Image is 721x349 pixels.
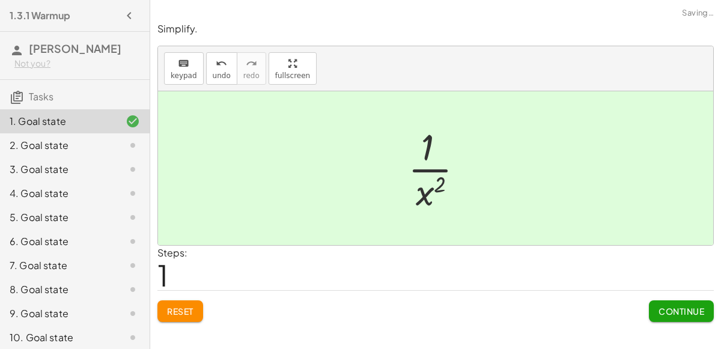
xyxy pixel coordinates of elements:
span: redo [243,71,260,80]
button: keyboardkeypad [164,52,204,85]
i: Task not started. [126,282,140,297]
button: Continue [649,300,714,322]
button: undoundo [206,52,237,85]
span: undo [213,71,231,80]
div: 10. Goal state [10,330,106,345]
i: Task not started. [126,162,140,177]
i: keyboard [178,56,189,71]
div: 5. Goal state [10,210,106,225]
div: Not you? [14,58,140,70]
label: Steps: [157,246,187,259]
p: Simplify. [157,22,714,36]
span: [PERSON_NAME] [29,41,121,55]
span: keypad [171,71,197,80]
button: redoredo [237,52,266,85]
i: Task not started. [126,306,140,321]
i: Task finished and correct. [126,114,140,129]
div: 8. Goal state [10,282,106,297]
i: Task not started. [126,138,140,153]
i: Task not started. [126,186,140,201]
button: Reset [157,300,203,322]
span: Tasks [29,90,53,103]
div: 2. Goal state [10,138,106,153]
i: Task not started. [126,210,140,225]
span: Continue [659,306,704,317]
span: fullscreen [275,71,310,80]
div: 4. Goal state [10,186,106,201]
div: 7. Goal state [10,258,106,273]
div: 6. Goal state [10,234,106,249]
i: Task not started. [126,234,140,249]
div: 3. Goal state [10,162,106,177]
span: Saving… [682,7,714,19]
div: 9. Goal state [10,306,106,321]
span: Reset [167,306,193,317]
i: Task not started. [126,330,140,345]
i: redo [246,56,257,71]
div: 1. Goal state [10,114,106,129]
h4: 1.3.1 Warmup [10,8,70,23]
i: undo [216,56,227,71]
button: fullscreen [269,52,317,85]
i: Task not started. [126,258,140,273]
span: 1 [157,256,168,293]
